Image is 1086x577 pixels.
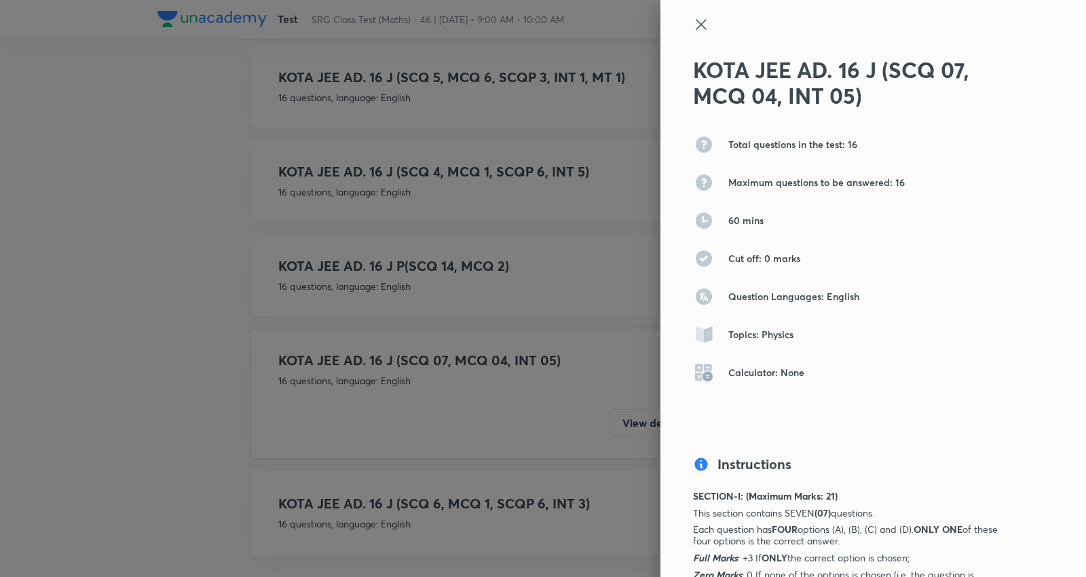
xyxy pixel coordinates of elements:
[693,248,715,269] img: Cut off: 0 marks
[728,365,804,379] p: Calculator: None
[693,553,1008,564] p: : +3 If the correct option is chosen;
[693,551,738,564] em: Full Marks
[914,523,962,536] strong: ONLY ONE
[693,508,1008,519] p: This section contains SEVEN questions.
[728,175,905,189] p: Maximum questions to be answered: 16
[693,362,715,384] img: Calculator: None
[814,506,831,519] strong: (07)
[693,524,1008,547] p: Each question has options (A), (B), (C) and (D). of these four options is the correct answer.
[728,327,793,341] p: Topics: Physics
[728,213,764,227] p: 60 mins
[772,523,798,536] strong: FOUR
[693,134,715,155] img: Total questions in the test: 16
[693,57,1008,109] h2: KOTA JEE AD. 16 J (SCQ 07, MCQ 04, INT 05)
[728,137,857,151] p: Total questions in the test: 16
[693,210,715,231] img: 60 mins
[693,172,715,193] img: Maximum questions to be answered: 16
[728,289,859,303] p: Question Languages: English
[693,324,715,346] img: Topics: Physics
[728,251,800,265] p: Cut off: 0 marks
[717,454,791,474] h4: Instructions
[693,489,838,502] strong: SECTION-I: (Maximum Marks: 21)
[762,551,787,564] strong: ONLY
[693,286,715,308] img: Question Languages: English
